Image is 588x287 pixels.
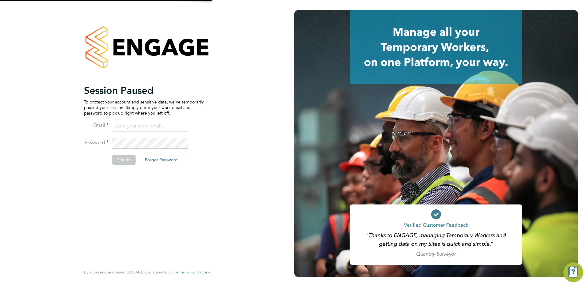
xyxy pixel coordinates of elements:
[175,270,210,275] a: Terms & Conditions
[84,99,204,116] p: To protect your account and sensitive data, we've temporarily paused your session. Simply enter y...
[112,121,188,132] input: Enter your work email...
[175,269,210,275] span: Terms & Conditions
[84,139,109,146] label: Password
[84,122,109,129] label: Email
[563,262,583,282] button: Engage Resource Center
[84,269,210,275] span: By accessing and using ENGAGE you agree to our
[84,84,204,97] h2: Session Paused
[112,155,136,165] button: Sign In
[140,155,183,165] button: Forgot Password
